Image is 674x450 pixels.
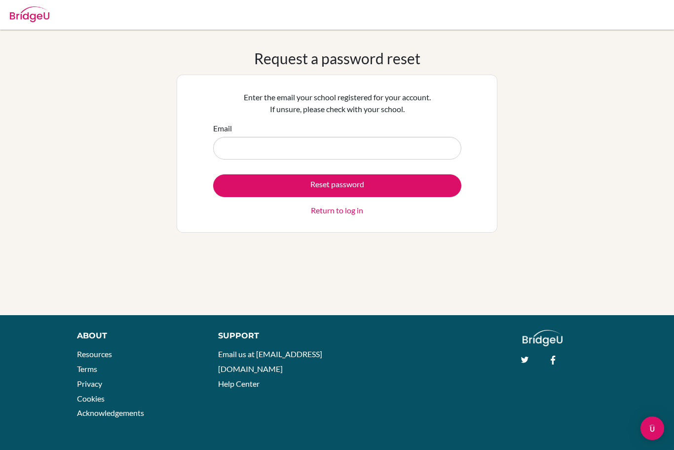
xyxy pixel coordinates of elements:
[77,364,97,373] a: Terms
[77,394,105,403] a: Cookies
[218,349,322,373] a: Email us at [EMAIL_ADDRESS][DOMAIN_NAME]
[10,6,49,22] img: Bridge-U
[523,330,562,346] img: logo_white@2x-f4f0deed5e89b7ecb1c2cc34c3e3d731f90f0f143d5ea2071677605dd97b5244.png
[213,174,461,197] button: Reset password
[213,123,232,134] label: Email
[640,416,664,440] div: Open Intercom Messenger
[254,49,420,67] h1: Request a password reset
[77,349,112,359] a: Resources
[311,205,363,216] a: Return to log in
[213,91,461,115] p: Enter the email your school registered for your account. If unsure, please check with your school.
[77,408,144,417] a: Acknowledgements
[77,379,102,388] a: Privacy
[218,379,260,388] a: Help Center
[77,330,196,342] div: About
[218,330,327,342] div: Support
